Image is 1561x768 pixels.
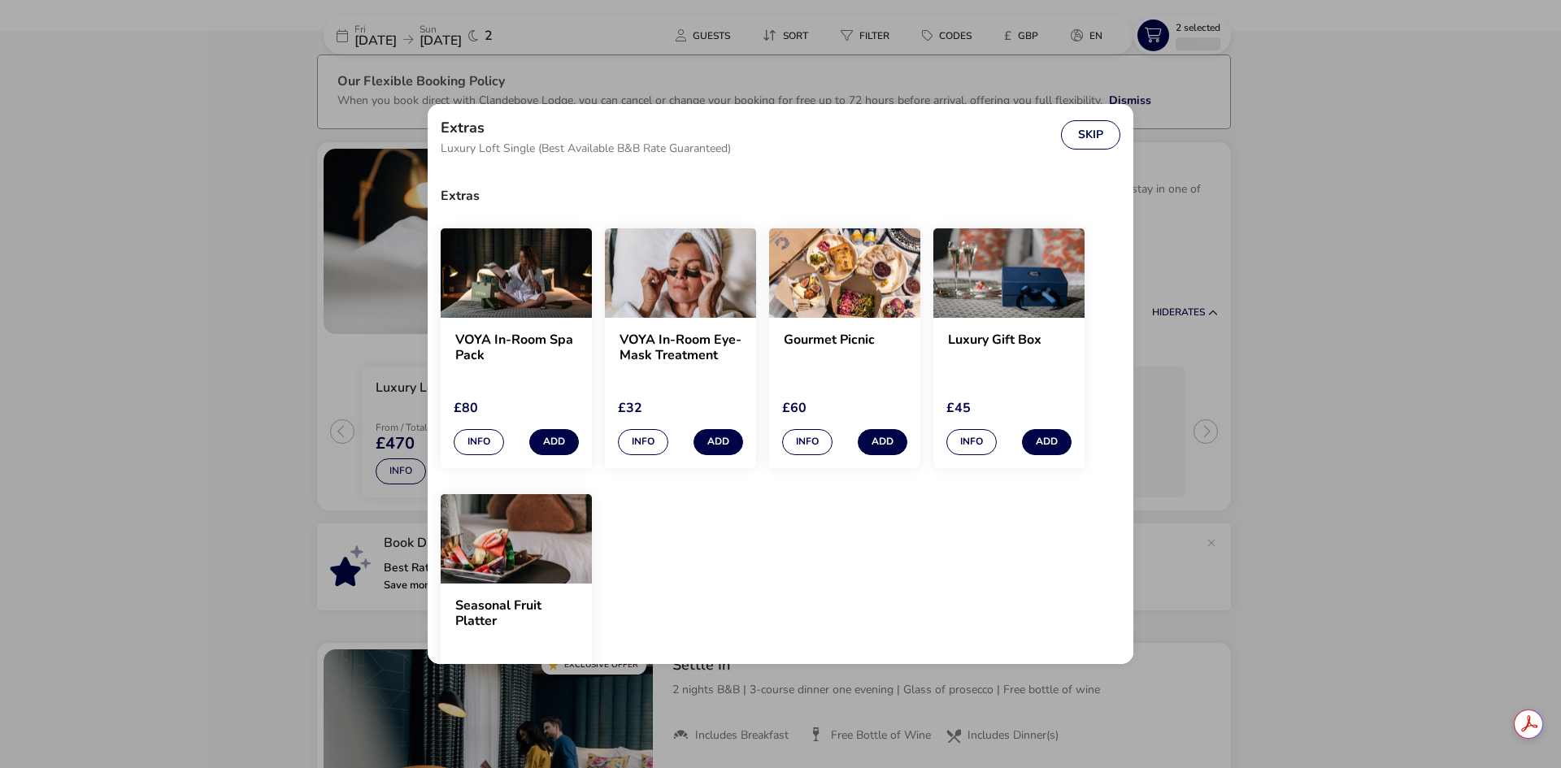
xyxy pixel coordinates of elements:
span: £80 [454,399,478,417]
span: Luxury Loft Single (Best Available B&B Rate Guaranteed) [441,143,731,154]
button: Add [529,429,579,455]
button: Info [782,429,833,455]
button: Info [946,429,997,455]
h2: Seasonal Fruit Platter [455,598,577,629]
h2: Luxury Gift Box [948,332,1070,363]
h2: Extras [441,120,485,135]
h2: VOYA In-Room Spa Pack [455,332,577,363]
span: £60 [782,399,807,417]
button: Add [1022,429,1072,455]
h3: Extras [441,176,1120,215]
button: Skip [1061,120,1120,150]
span: £45 [946,399,971,417]
button: Info [618,429,668,455]
h2: Gourmet Picnic [784,332,906,363]
button: Info [454,429,504,455]
button: Add [694,429,743,455]
div: extras selection modal [428,104,1133,665]
button: Add [858,429,907,455]
span: £32 [618,399,642,417]
h2: VOYA In-Room Eye-Mask Treatment [620,332,741,363]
